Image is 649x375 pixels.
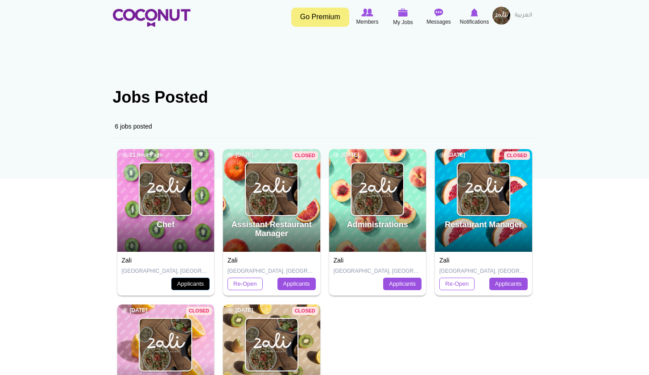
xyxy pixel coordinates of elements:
[356,17,378,26] span: Members
[347,220,408,229] a: Administrations
[277,278,316,290] a: Applicants
[510,7,537,25] a: العربية
[227,257,238,264] a: Zali
[434,8,443,17] img: Messages
[350,7,385,27] a: Browse Members Members
[385,7,421,28] a: My Jobs My Jobs
[421,7,457,27] a: Messages Messages
[398,8,408,17] img: My Jobs
[113,115,537,138] div: 6 jobs posted
[140,163,191,215] img: Zali
[471,8,478,17] img: Notifications
[227,278,263,290] a: Re-Open
[361,8,373,17] img: Browse Members
[334,151,360,159] span: [DATE]
[157,220,174,229] a: Chef
[334,267,422,275] p: [GEOGRAPHIC_DATA], [GEOGRAPHIC_DATA]
[140,319,191,371] img: Zali
[439,257,450,264] a: Zali
[113,9,190,27] img: Home
[231,220,312,238] a: Assistant Restaurant Manager
[246,319,298,371] img: Zali
[426,17,451,26] span: Messages
[458,163,509,215] img: Zali
[393,18,413,27] span: My Jobs
[171,278,210,290] a: Applicants
[334,257,344,264] a: Zali
[292,307,318,315] span: Closed
[122,307,148,314] span: [DATE]
[227,151,253,159] span: [DATE]
[246,163,298,215] img: Zali
[227,267,316,275] p: [GEOGRAPHIC_DATA], [GEOGRAPHIC_DATA]
[439,267,528,275] p: [GEOGRAPHIC_DATA], [GEOGRAPHIC_DATA]
[227,307,253,314] span: [DATE]
[292,151,318,160] span: Closed
[122,257,132,264] a: Zali
[439,151,465,159] span: [DATE]
[291,8,349,27] a: Go Premium
[439,278,475,290] a: Re-Open
[457,7,492,27] a: Notifications Notifications
[122,267,210,275] p: [GEOGRAPHIC_DATA], [GEOGRAPHIC_DATA]
[122,151,163,159] span: 21 hours ago
[113,88,537,106] h1: Jobs Posted
[383,278,422,290] a: Applicants
[489,278,528,290] a: Applicants
[186,307,212,315] span: Closed
[504,151,530,160] span: Closed
[351,163,403,215] img: Zali
[460,17,489,26] span: Notifications
[445,220,522,229] a: Restaurant Manager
